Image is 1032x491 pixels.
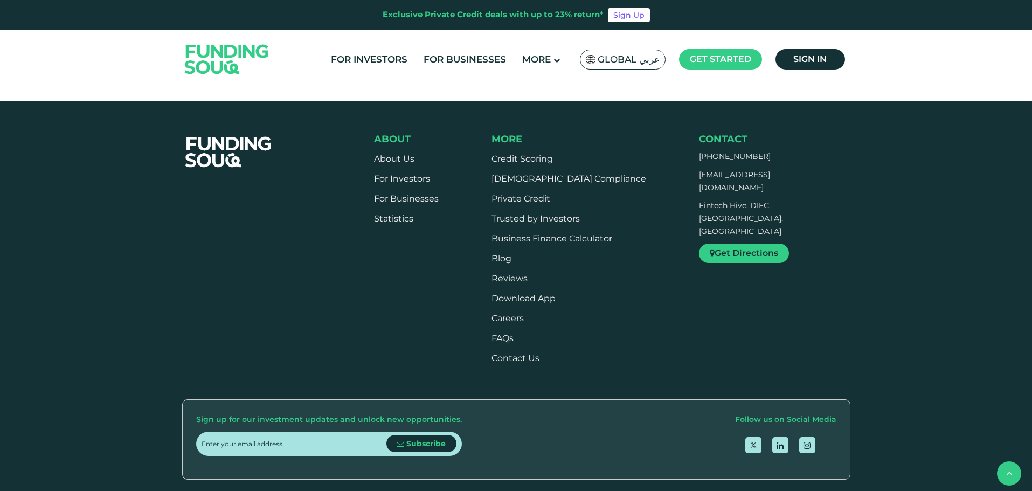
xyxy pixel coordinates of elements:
[699,244,789,263] a: Get Directions
[491,193,550,204] a: Private Credit
[491,154,553,164] a: Credit Scoring
[421,51,509,68] a: For Businesses
[799,437,815,453] a: open Instagram
[386,435,456,452] button: Subscribe
[383,9,604,21] div: Exclusive Private Credit deals with up to 23% return*
[775,49,845,70] a: Sign in
[175,123,282,181] img: FooterLogo
[491,213,580,224] a: Trusted by Investors
[699,151,771,161] a: [PHONE_NUMBER]
[202,432,386,456] input: Enter your email address
[196,413,462,426] div: Sign up for our investment updates and unlock new opportunities.
[997,461,1021,486] button: back
[406,439,446,448] span: Subscribe
[491,293,556,303] a: Download App
[491,253,511,264] a: Blog
[608,8,650,22] a: Sign Up
[699,170,770,192] a: [EMAIL_ADDRESS][DOMAIN_NAME]
[374,174,430,184] a: For Investors
[690,54,751,64] span: Get started
[699,133,747,145] span: Contact
[491,333,514,343] a: FAQs
[750,442,757,448] img: twitter
[522,54,551,65] span: More
[328,51,410,68] a: For Investors
[598,53,660,66] span: Global عربي
[374,133,439,145] div: About
[793,54,827,64] span: Sign in
[491,133,522,145] span: More
[586,55,595,64] img: SA Flag
[491,353,539,363] a: Contact Us
[491,313,524,323] span: Careers
[699,199,827,238] p: Fintech Hive, DIFC, [GEOGRAPHIC_DATA], [GEOGRAPHIC_DATA]
[174,32,280,86] img: Logo
[374,193,439,204] a: For Businesses
[374,154,414,164] a: About Us
[374,213,413,224] a: Statistics
[491,174,646,184] a: [DEMOGRAPHIC_DATA] Compliance
[772,437,788,453] a: open Linkedin
[491,273,528,283] a: Reviews
[745,437,761,453] a: open Twitter
[491,233,612,244] a: Business Finance Calculator
[735,413,836,426] div: Follow us on Social Media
